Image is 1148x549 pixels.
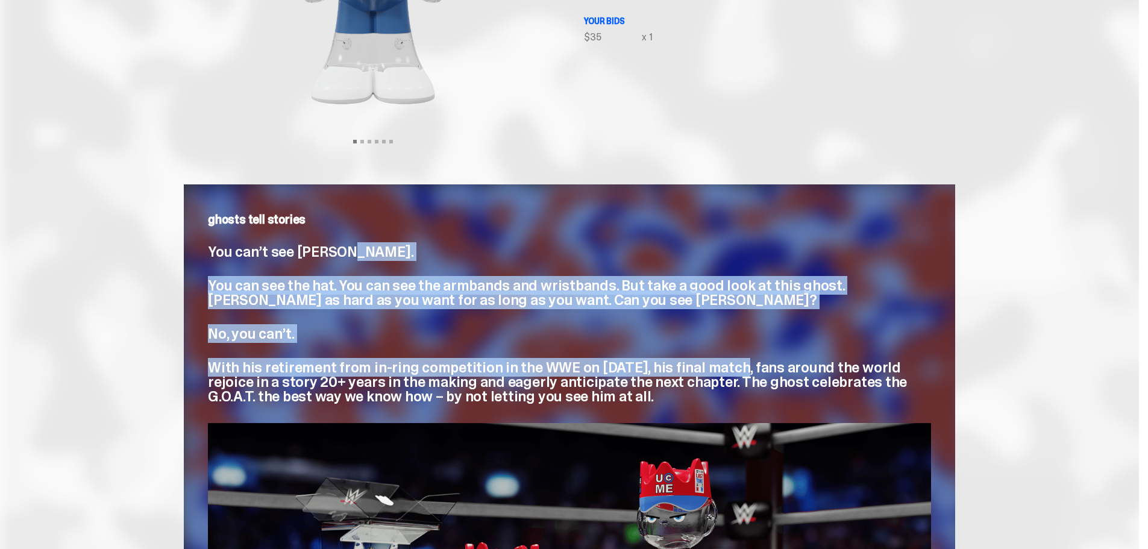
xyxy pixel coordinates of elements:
p: Your bids [584,17,955,25]
div: x 1 [642,33,653,42]
span: You can see the hat. You can see the armbands and wristbands. But take a good look at this ghost.... [208,276,845,309]
button: View slide 4 [375,140,378,143]
span: No, you can’t. [208,324,295,343]
button: View slide 6 [389,140,393,143]
button: View slide 1 [353,140,357,143]
button: View slide 3 [368,140,371,143]
span: You can’t see [PERSON_NAME]. [208,242,413,261]
button: View slide 5 [382,140,386,143]
span: With his retirement from in-ring competition in the WWE on [DATE], his final match, fans around t... [208,358,907,406]
div: $35 [584,33,642,42]
button: View slide 2 [360,140,364,143]
p: ghosts tell stories [208,213,931,225]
